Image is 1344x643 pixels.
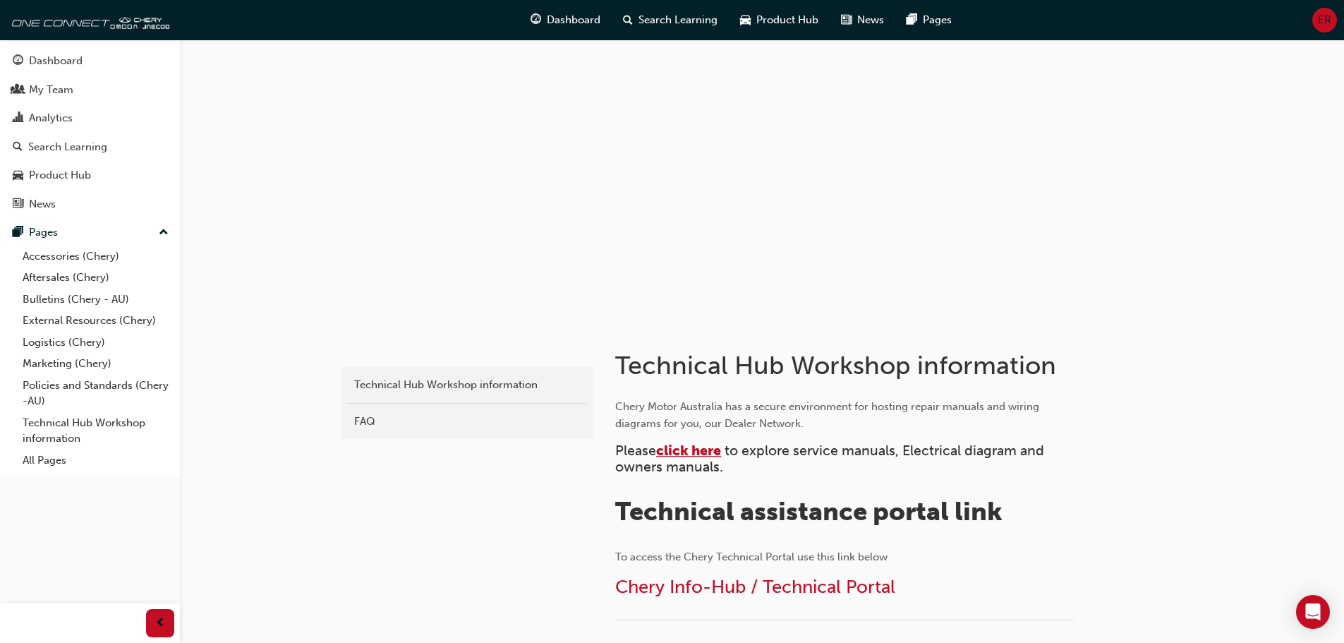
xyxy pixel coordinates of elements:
a: car-iconProduct Hub [729,6,830,35]
a: pages-iconPages [895,6,963,35]
span: prev-icon [155,615,166,632]
a: Dashboard [6,48,174,74]
a: All Pages [17,450,174,471]
a: Technical Hub Workshop information [17,412,174,450]
div: Analytics [29,110,73,126]
span: To access the Chery Technical Portal use this link below [615,551,888,563]
img: oneconnect [7,6,169,34]
a: My Team [6,77,174,103]
span: pages-icon [907,11,917,29]
a: click here [656,443,721,459]
h1: Technical Hub Workshop information [615,350,1078,381]
div: Search Learning [28,139,107,155]
div: Technical Hub Workshop information [354,377,580,393]
button: Pages [6,220,174,246]
span: Please [615,443,656,459]
button: DashboardMy TeamAnalyticsSearch LearningProduct HubNews [6,45,174,220]
div: News [29,196,56,212]
a: Accessories (Chery) [17,246,174,268]
a: Search Learning [6,134,174,160]
button: ER [1312,8,1337,32]
a: Technical Hub Workshop information [347,373,587,397]
span: guage-icon [13,55,23,68]
span: search-icon [623,11,633,29]
div: My Team [29,82,73,98]
span: chart-icon [13,112,23,125]
span: pages-icon [13,227,23,239]
span: up-icon [159,224,169,242]
span: ER [1318,12,1331,28]
span: News [857,12,884,28]
a: External Resources (Chery) [17,310,174,332]
span: car-icon [740,11,751,29]
span: Pages [923,12,952,28]
span: Dashboard [547,12,600,28]
a: search-iconSearch Learning [612,6,729,35]
div: Open Intercom Messenger [1296,595,1330,629]
a: Bulletins (Chery - AU) [17,289,174,311]
span: guage-icon [531,11,541,29]
a: Chery Info-Hub / Technical Portal [615,576,895,598]
a: Marketing (Chery) [17,353,174,375]
div: Dashboard [29,53,83,69]
a: guage-iconDashboard [519,6,612,35]
a: News [6,191,174,217]
span: Technical assistance portal link [615,496,1003,527]
span: Product Hub [756,12,818,28]
span: Search Learning [638,12,718,28]
span: Chery Motor Australia has a secure environment for hosting repair manuals and wiring diagrams for... [615,400,1042,430]
span: news-icon [841,11,852,29]
div: Product Hub [29,167,91,184]
span: to explore service manuals, Electrical diagram and owners manuals. [615,443,1048,475]
span: search-icon [13,141,23,154]
div: FAQ [354,414,580,430]
span: people-icon [13,84,23,97]
a: Policies and Standards (Chery -AU) [17,375,174,412]
span: news-icon [13,198,23,211]
a: Analytics [6,105,174,131]
a: news-iconNews [830,6,895,35]
a: Logistics (Chery) [17,332,174,354]
a: Aftersales (Chery) [17,267,174,289]
a: FAQ [347,409,587,434]
span: car-icon [13,169,23,182]
a: Product Hub [6,162,174,188]
div: Pages [29,224,58,241]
